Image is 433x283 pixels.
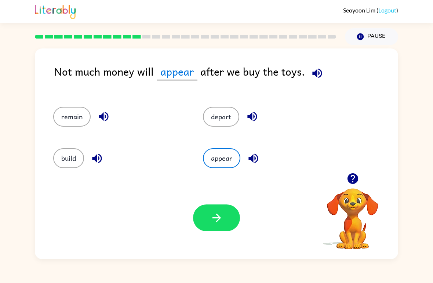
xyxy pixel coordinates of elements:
button: depart [203,107,239,127]
div: Not much money will after we buy the toys. [54,63,398,92]
a: Logout [378,7,396,14]
div: ( ) [343,7,398,14]
button: appear [203,148,240,168]
span: appear [157,63,197,80]
button: Pause [345,28,398,45]
button: remain [53,107,91,127]
span: Seoyoon Lim [343,7,376,14]
img: Literably [35,3,76,19]
video: Your browser must support playing .mp4 files to use Literably. Please try using another browser. [316,177,389,250]
button: build [53,148,84,168]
